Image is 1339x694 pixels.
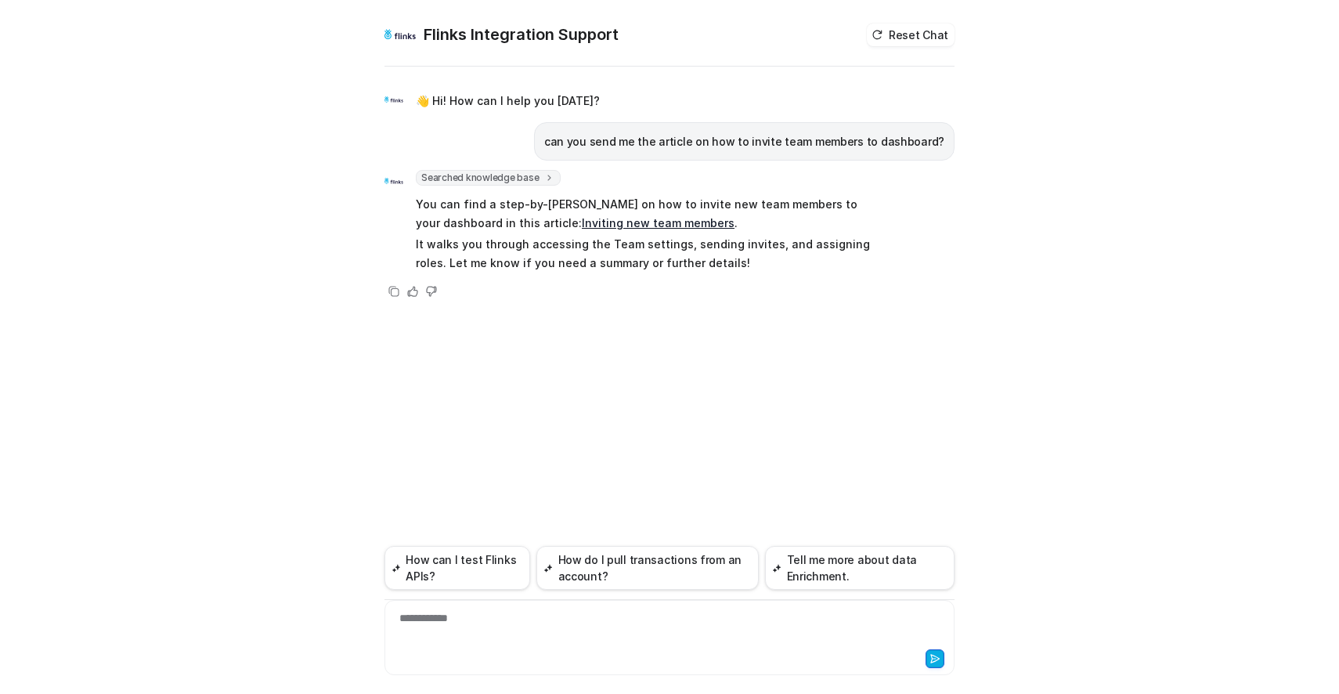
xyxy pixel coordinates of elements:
[384,90,403,109] img: Widget
[765,546,955,590] button: Tell me more about data Enrichment.
[416,235,874,273] p: It walks you through accessing the Team settings, sending invites, and assigning roles. Let me kn...
[544,132,944,151] p: can you send me the article on how to invite team members to dashboard?
[384,546,530,590] button: How can I test Flinks APIs?
[384,172,403,190] img: Widget
[536,546,759,590] button: How do I pull transactions from an account?
[424,23,619,45] h2: Flinks Integration Support
[416,92,600,110] p: 👋 Hi! How can I help you [DATE]?
[416,195,874,233] p: You can find a step-by-[PERSON_NAME] on how to invite new team members to your dashboard in this ...
[582,216,734,230] a: Inviting new team members
[384,19,416,50] img: Widget
[867,23,955,46] button: Reset Chat
[416,170,561,186] span: Searched knowledge base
